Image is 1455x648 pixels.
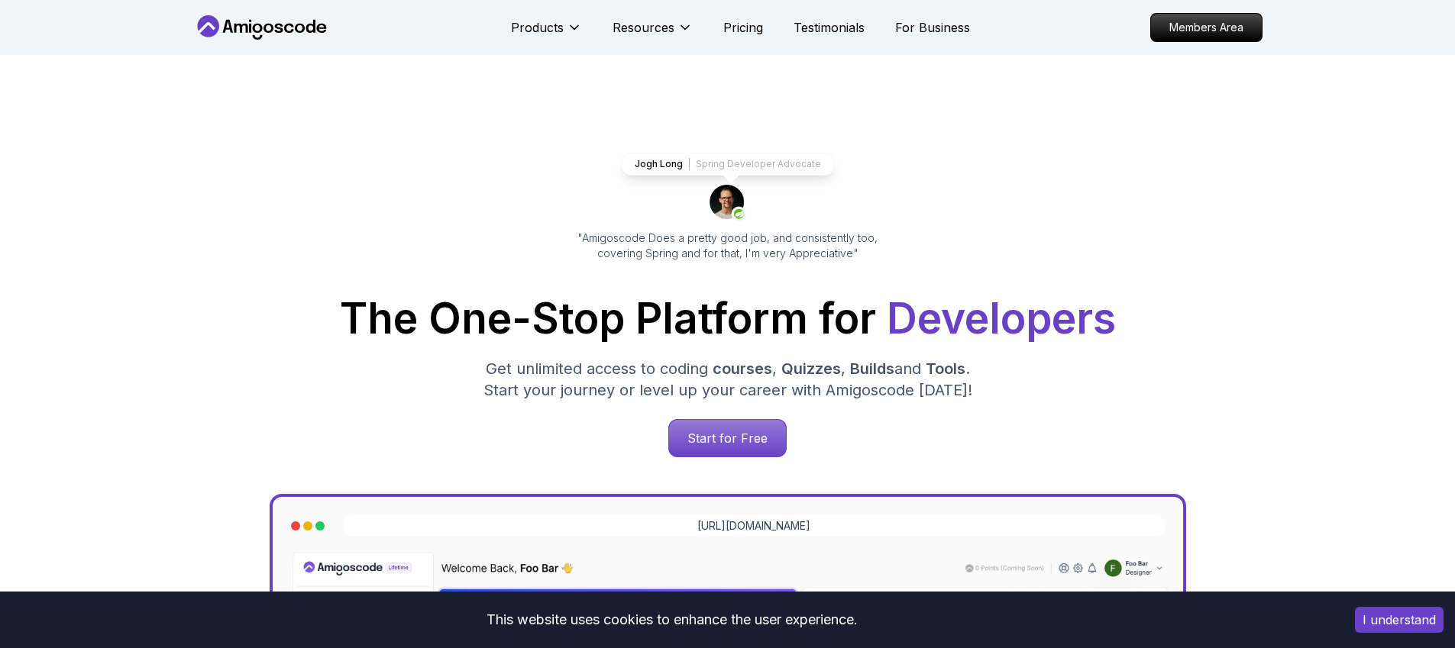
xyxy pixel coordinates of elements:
[697,518,810,534] a: [URL][DOMAIN_NAME]
[850,359,894,378] span: Builds
[710,185,746,221] img: josh long
[668,419,787,457] a: Start for Free
[713,359,772,378] span: courses
[511,18,582,49] button: Products
[669,420,786,456] p: Start for Free
[1355,607,1444,633] button: Accept cookies
[1151,14,1262,41] p: Members Area
[205,298,1250,340] h1: The One-Stop Platform for
[926,359,965,378] span: Tools
[887,293,1116,343] span: Developers
[895,18,970,37] a: For Business
[635,158,683,170] p: Jogh Long
[557,231,899,261] p: "Amigoscode Does a pretty good job, and consistently too, covering Spring and for that, I'm very ...
[613,18,674,37] p: Resources
[723,18,763,37] a: Pricing
[613,18,693,49] button: Resources
[471,358,985,401] p: Get unlimited access to coding , , and . Start your journey or level up your career with Amigosco...
[1150,13,1263,42] a: Members Area
[794,18,865,37] a: Testimonials
[781,359,841,378] span: Quizzes
[11,603,1332,637] div: This website uses cookies to enhance the user experience.
[696,158,821,170] p: Spring Developer Advocate
[511,18,564,37] p: Products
